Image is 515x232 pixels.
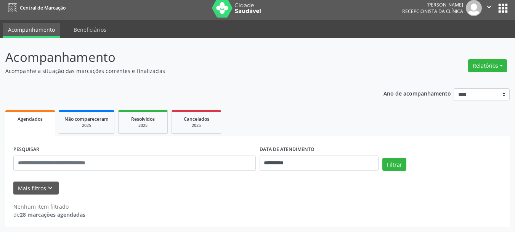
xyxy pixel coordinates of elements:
button: apps [496,2,510,15]
div: Nenhum item filtrado [13,203,85,211]
span: Agendados [18,116,43,122]
a: Beneficiários [68,23,112,36]
strong: 28 marcações agendadas [20,211,85,218]
div: 2025 [64,123,109,128]
button: Mais filtroskeyboard_arrow_down [13,182,59,195]
span: Não compareceram [64,116,109,122]
div: 2025 [177,123,215,128]
div: [PERSON_NAME] [402,2,463,8]
a: Central de Marcação [5,2,66,14]
span: Resolvidos [131,116,155,122]
i:  [485,3,493,11]
label: PESQUISAR [13,144,39,156]
a: Acompanhamento [3,23,60,38]
p: Acompanhe a situação das marcações correntes e finalizadas [5,67,358,75]
span: Recepcionista da clínica [402,8,463,15]
span: Central de Marcação [20,5,66,11]
button: Filtrar [382,158,406,171]
p: Ano de acompanhamento [383,88,451,98]
div: de [13,211,85,219]
button: Relatórios [468,59,507,72]
label: DATA DE ATENDIMENTO [260,144,314,156]
div: 2025 [124,123,162,128]
span: Cancelados [184,116,209,122]
i: keyboard_arrow_down [46,184,55,192]
p: Acompanhamento [5,48,358,67]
